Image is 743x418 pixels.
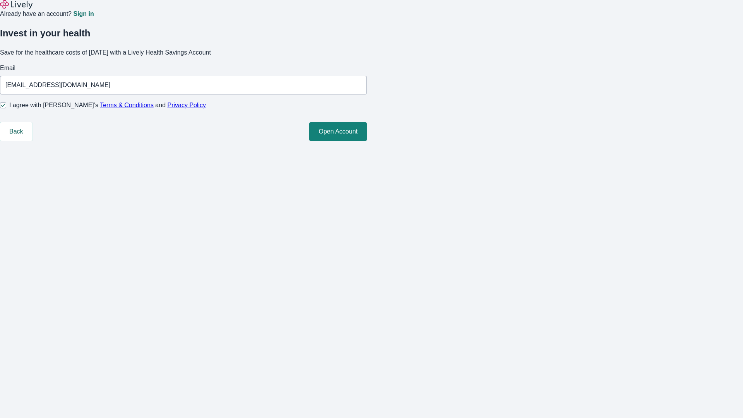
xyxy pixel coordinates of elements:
a: Privacy Policy [168,102,206,108]
button: Open Account [309,122,367,141]
a: Terms & Conditions [100,102,154,108]
a: Sign in [73,11,94,17]
span: I agree with [PERSON_NAME]’s and [9,101,206,110]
